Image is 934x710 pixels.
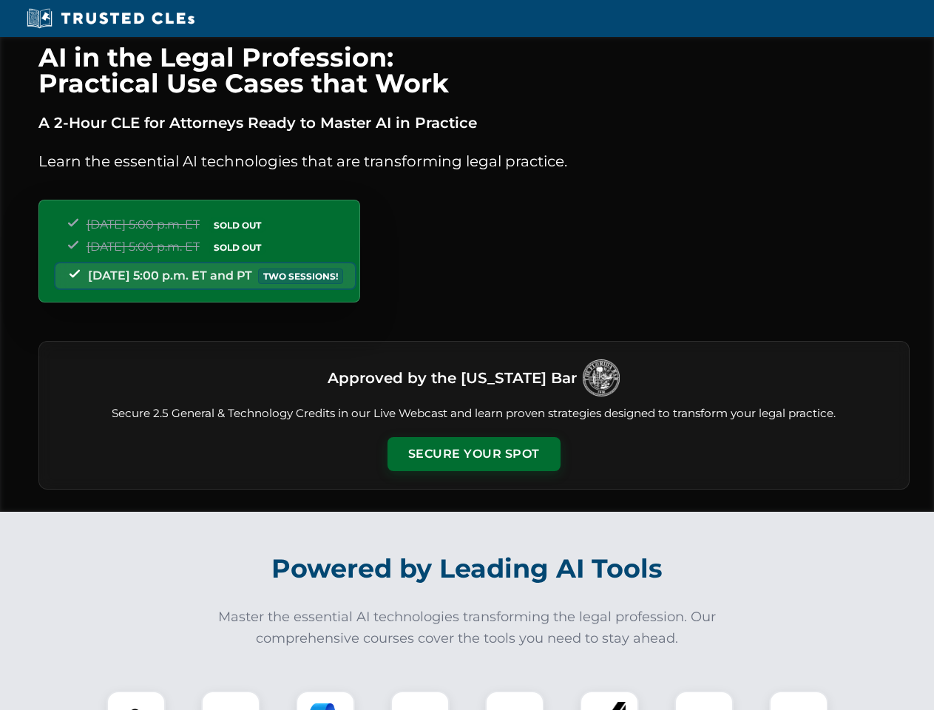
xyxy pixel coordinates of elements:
p: Learn the essential AI technologies that are transforming legal practice. [38,149,910,173]
img: Logo [583,359,620,396]
button: Secure Your Spot [388,437,561,471]
span: [DATE] 5:00 p.m. ET [87,240,200,254]
img: Trusted CLEs [22,7,199,30]
span: SOLD OUT [209,217,266,233]
h3: Approved by the [US_STATE] Bar [328,365,577,391]
span: SOLD OUT [209,240,266,255]
p: Master the essential AI technologies transforming the legal profession. Our comprehensive courses... [209,606,726,649]
h2: Powered by Leading AI Tools [58,543,877,595]
p: A 2-Hour CLE for Attorneys Ready to Master AI in Practice [38,111,910,135]
p: Secure 2.5 General & Technology Credits in our Live Webcast and learn proven strategies designed ... [57,405,891,422]
span: [DATE] 5:00 p.m. ET [87,217,200,231]
h1: AI in the Legal Profession: Practical Use Cases that Work [38,44,910,96]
